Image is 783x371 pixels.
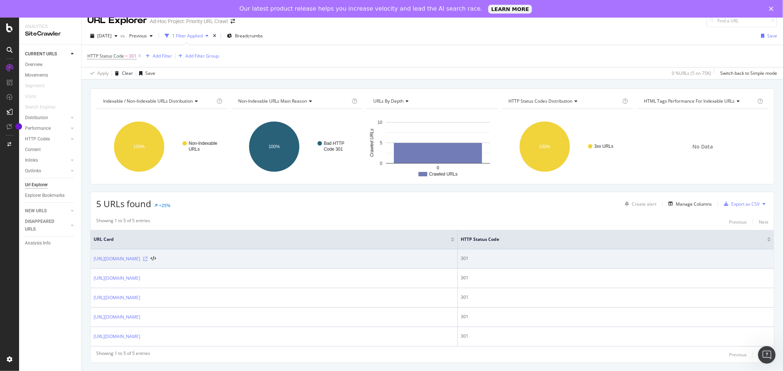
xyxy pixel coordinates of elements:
[94,313,140,321] a: [URL][DOMAIN_NAME]
[25,103,55,111] div: Search Engines
[769,7,776,11] div: Close
[25,192,76,199] a: Explorer Bookmarks
[25,146,41,154] div: Content
[488,5,532,14] a: LEARN MORE
[437,165,439,170] text: 0
[372,95,491,107] h4: URLs by Depth
[25,192,65,199] div: Explorer Bookmarks
[666,199,712,208] button: Manage Columns
[25,167,69,175] a: Outlinks
[162,30,211,42] button: 1 Filter Applied
[224,30,266,42] button: Breadcrumbs
[594,144,613,149] text: 3xx URLs
[87,30,120,42] button: [DATE]
[25,93,36,100] div: Visits
[237,95,350,107] h4: Non-Indexable URLs Main Reason
[143,52,172,60] button: Add Filter
[539,144,550,149] text: 100%
[461,236,756,243] span: HTTP Status Code
[96,217,150,226] div: Showing 1 to 5 of 5 entries
[97,70,109,76] div: Apply
[25,146,76,154] a: Content
[707,14,777,27] input: Find a URL
[175,52,219,60] button: Add Filter Group
[87,67,109,79] button: Apply
[25,71,76,79] a: Movements
[94,236,449,243] span: URL Card
[129,51,137,61] span: 301
[239,5,482,12] div: Our latest product release helps you increase velocity and lead the AI search race.
[126,30,156,42] button: Previous
[324,141,344,146] text: Bad HTTP
[758,30,777,42] button: Save
[120,33,126,39] span: vs
[159,202,170,209] div: +25%
[642,95,756,107] h4: HTML Tags Performance for Indexable URLs
[25,157,69,164] a: Inlinks
[758,346,776,364] iframe: Intercom live chat
[185,53,219,59] div: Add Filter Group
[235,33,263,39] span: Breadcrumbs
[731,201,760,207] div: Export as CSV
[461,294,771,301] div: 301
[96,198,151,210] span: 5 URLs found
[25,50,57,58] div: CURRENT URLS
[96,350,150,359] div: Showing 1 to 5 of 5 entries
[143,257,148,261] a: Visit Online Page
[729,350,747,359] button: Previous
[189,147,200,152] text: URLs
[103,98,193,104] span: Indexable / Non-Indexable URLs distribution
[324,147,343,152] text: Code 301
[153,53,172,59] div: Add Filter
[189,141,217,146] text: Non-Indexable
[231,19,235,24] div: arrow-right-arrow-left
[102,95,215,107] h4: Indexable / Non-Indexable URLs Distribution
[25,61,43,69] div: Overview
[112,67,133,79] button: Clear
[461,333,771,339] div: 301
[25,50,69,58] a: CURRENT URLS
[632,201,656,207] div: Create alert
[96,115,226,179] svg: A chart.
[366,115,497,179] svg: A chart.
[729,352,747,358] div: Previous
[25,181,76,189] a: Url Explorer
[25,218,69,233] a: DISAPPEARED URLS
[122,70,133,76] div: Clear
[94,294,140,301] a: [URL][DOMAIN_NAME]
[25,125,69,132] a: Performance
[25,167,41,175] div: Outlinks
[507,95,621,107] h4: HTTP Status Codes Distribution
[134,144,145,149] text: 100%
[461,313,771,320] div: 301
[25,125,51,132] div: Performance
[172,33,203,39] div: 1 Filter Applied
[25,218,62,233] div: DISAPPEARED URLS
[25,157,38,164] div: Inlinks
[502,115,632,179] svg: A chart.
[676,201,712,207] div: Manage Columns
[87,53,124,59] span: HTTP Status Code
[461,255,771,262] div: 301
[150,18,228,25] div: Ad-Hoc Project: Priority URL Crawl
[721,198,760,210] button: Export as CSV
[373,98,403,104] span: URLs by Depth
[378,120,383,125] text: 10
[759,217,768,226] button: Next
[211,32,218,40] div: times
[25,82,45,90] div: Segments
[231,115,362,179] div: A chart.
[94,255,140,262] a: [URL][DOMAIN_NAME]
[25,103,63,111] a: Search Engines
[509,98,573,104] span: HTTP Status Codes Distribution
[25,181,48,189] div: Url Explorer
[25,30,75,38] div: SiteCrawler
[97,33,112,39] span: 2025 Aug. 13th
[429,172,457,177] text: Crawled URLs
[125,53,128,59] span: =
[269,144,280,149] text: 100%
[380,161,383,166] text: 0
